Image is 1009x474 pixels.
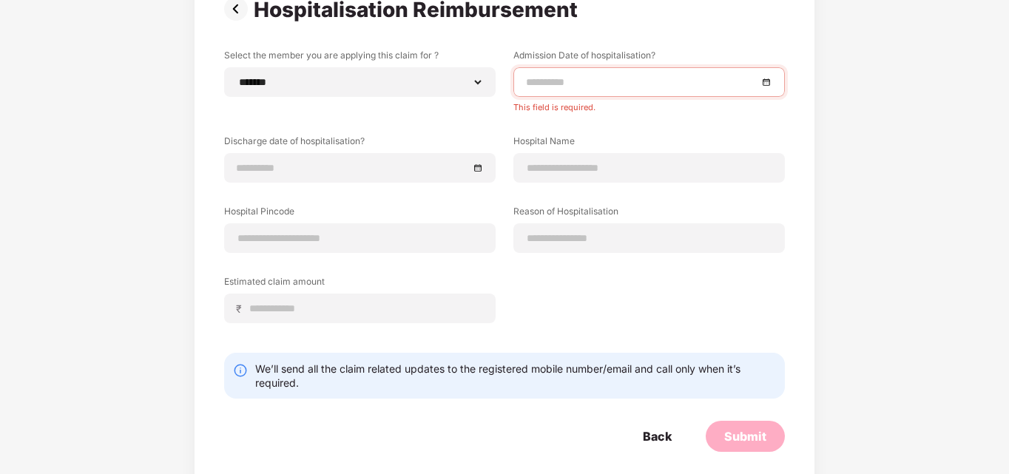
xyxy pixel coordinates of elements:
div: This field is required. [513,97,785,112]
span: ₹ [236,302,248,316]
div: Back [643,428,672,444]
label: Hospital Name [513,135,785,153]
label: Hospital Pincode [224,205,496,223]
label: Estimated claim amount [224,275,496,294]
label: Discharge date of hospitalisation? [224,135,496,153]
label: Admission Date of hospitalisation? [513,49,785,67]
div: We’ll send all the claim related updates to the registered mobile number/email and call only when... [255,362,776,390]
div: Submit [724,428,766,444]
label: Reason of Hospitalisation [513,205,785,223]
img: svg+xml;base64,PHN2ZyBpZD0iSW5mby0yMHgyMCIgeG1sbnM9Imh0dHA6Ly93d3cudzMub3JnLzIwMDAvc3ZnIiB3aWR0aD... [233,363,248,378]
label: Select the member you are applying this claim for ? [224,49,496,67]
